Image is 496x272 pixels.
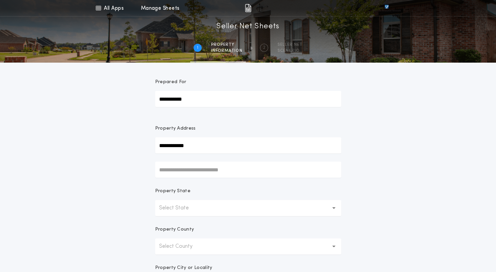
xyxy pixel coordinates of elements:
button: Select County [155,238,341,254]
p: Property City or Locality [155,265,212,271]
h2: 1 [197,45,198,50]
img: vs-icon [372,5,401,11]
span: SELLER NET [278,42,302,47]
p: Prepared For [155,79,186,86]
p: Property Address [155,125,341,132]
img: img [245,4,251,12]
button: Select State [155,200,341,216]
input: Prepared For [155,91,341,107]
p: Select County [159,242,203,250]
h1: Seller Net Sheets [216,21,280,32]
p: Property County [155,226,194,233]
span: SCENARIO [278,48,302,54]
span: Property [211,42,242,47]
span: information [211,48,242,54]
p: Select State [159,204,200,212]
p: Property State [155,188,191,195]
h2: 2 [263,45,265,50]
